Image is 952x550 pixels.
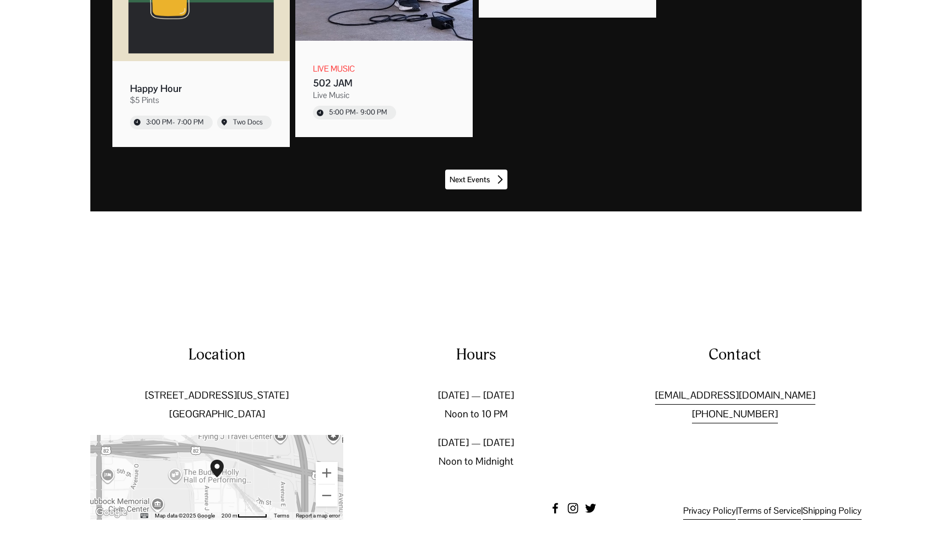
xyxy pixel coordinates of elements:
p: [DATE] — [DATE] Noon to Midnight [349,433,602,471]
a: Open this area in Google Maps (opens a new window) [93,505,129,520]
div: Event tags [313,90,455,101]
p: [DATE] — [DATE] Noon to 10 PM [349,386,602,423]
span: Map data ©2025 Google [155,513,215,519]
h4: Contact [609,344,862,366]
a: Shipping Policy [803,503,862,520]
a: Terms [274,513,289,519]
div: $5 Pints [130,95,159,106]
a: [PHONE_NUMBER] [692,405,778,423]
div: Event name [313,77,455,89]
a: twitter-unauth [585,503,596,514]
p: [STREET_ADDRESS][US_STATE] [GEOGRAPHIC_DATA] [90,386,343,423]
button: Next Events [445,170,507,189]
button: Keyboard shortcuts [140,512,148,520]
button: Zoom in [316,462,338,484]
div: Event location [233,118,263,127]
a: Terms of Service [738,503,801,520]
a: Facebook [550,503,561,514]
a: instagram-unauth [567,503,578,514]
h4: Hours [349,344,602,366]
h4: Location [90,344,343,366]
button: Map Scale: 200 m per 50 pixels [218,512,271,520]
a: Privacy Policy [683,503,736,520]
p: | | [641,503,861,520]
div: Event tags [130,95,272,106]
a: Report a map error [296,513,340,519]
img: Google [93,505,129,520]
a: [EMAIL_ADDRESS][DOMAIN_NAME] [655,386,815,405]
div: Event category [313,63,355,74]
span: 200 m [221,513,237,519]
div: Start time: 3:00 PM, end time: 7:00 PM [146,118,204,127]
div: Start time: 5:00 PM, end time: 9:00 PM [329,108,387,117]
div: Event name [130,82,272,95]
div: Two Docs Brewing Co. 502 Texas Avenue Lubbock, TX, 79401, United States [210,460,237,495]
div: Live Music [313,90,349,101]
span: Next Events [450,175,490,184]
button: Zoom out [316,484,338,507]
